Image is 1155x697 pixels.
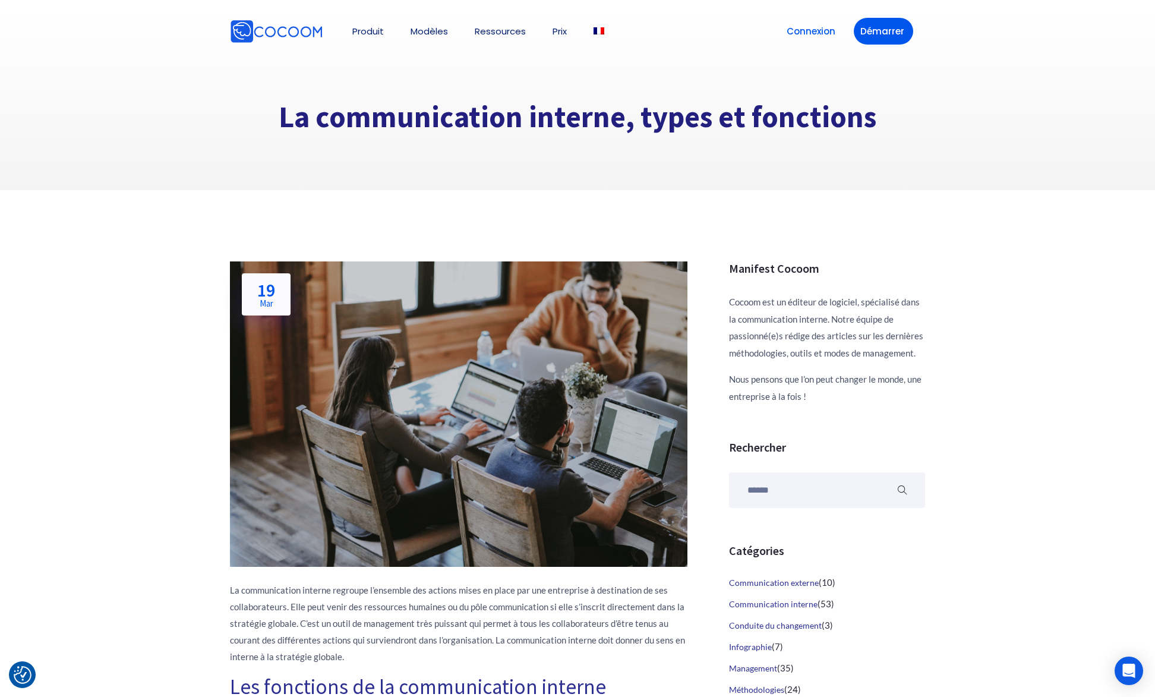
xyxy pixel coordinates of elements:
strong: La communication interne regroupe l’ensemble des actions mises en place par une entreprise à dest... [230,585,685,662]
a: Communication interne [729,599,818,609]
a: Modèles [411,27,448,36]
a: Méthodologies [729,685,784,695]
button: Consent Preferences [14,666,31,684]
h3: Manifest Cocoom [729,261,925,276]
li: (35) [729,658,925,679]
h1: La communication interne, types et fonctions [230,99,925,136]
a: Communication externe [729,578,819,588]
li: (10) [729,572,925,594]
img: Cocoom [230,20,323,43]
p: Cocoom est un éditeur de logiciel, spécialisé dans la communication interne. Notre équipe de pass... [729,294,925,361]
h3: Catégories [729,544,925,558]
li: (3) [729,615,925,636]
h2: 19 [257,281,275,308]
a: Produit [352,27,384,36]
a: Conduite du changement [729,620,822,630]
li: (7) [729,636,925,658]
a: Ressources [475,27,526,36]
a: Connexion [780,18,842,45]
a: 19Mar [242,273,291,316]
a: Démarrer [854,18,913,45]
a: Management [729,663,777,673]
img: Français [594,27,604,34]
a: Infographie [729,642,772,652]
span: Mar [257,299,275,308]
h3: Rechercher [729,440,925,455]
li: (53) [729,594,925,615]
p: Nous pensons que l’on peut changer le monde, une entreprise à la fois ! [729,371,925,405]
a: Prix [553,27,567,36]
img: Revisit consent button [14,666,31,684]
div: Open Intercom Messenger [1115,657,1143,685]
